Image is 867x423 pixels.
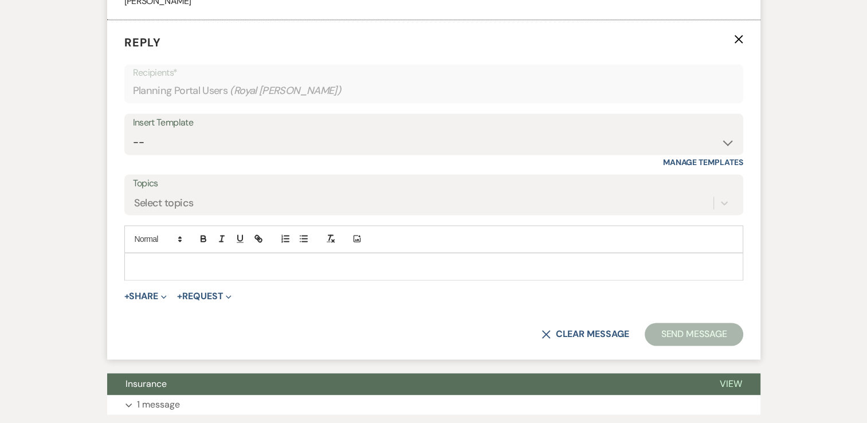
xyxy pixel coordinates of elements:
span: + [124,292,130,301]
button: Request [177,292,232,301]
span: Reply [124,35,161,50]
span: View [720,378,742,390]
button: Insurance [107,373,701,395]
button: 1 message [107,395,760,414]
a: Manage Templates [663,157,743,167]
button: View [701,373,760,395]
label: Topics [133,175,735,192]
button: Send Message [645,323,743,346]
button: Share [124,292,167,301]
div: Select topics [134,195,194,210]
button: Clear message [542,330,629,339]
span: Insurance [125,378,167,390]
span: + [177,292,182,301]
p: 1 message [137,397,180,412]
span: ( Royal [PERSON_NAME] ) [230,83,342,99]
div: Planning Portal Users [133,80,735,102]
div: Insert Template [133,115,735,131]
p: Recipients* [133,65,735,80]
